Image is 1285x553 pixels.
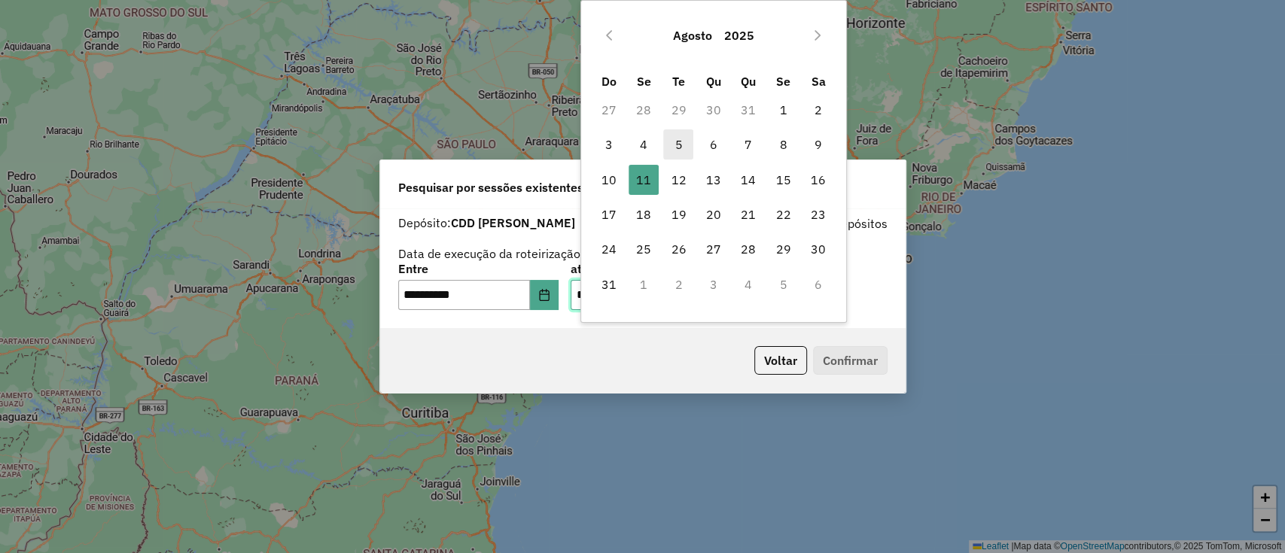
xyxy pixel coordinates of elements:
[629,199,659,229] span: 18
[398,214,575,232] label: Depósito:
[731,232,766,266] td: 28
[731,267,766,302] td: 4
[801,197,836,232] td: 23
[663,165,693,195] span: 12
[754,346,807,375] button: Voltar
[776,74,790,89] span: Se
[803,234,833,264] span: 30
[769,95,799,125] span: 1
[801,127,836,162] td: 9
[769,234,799,264] span: 29
[733,129,763,160] span: 7
[451,215,575,230] strong: CDD [PERSON_NAME]
[591,232,626,266] td: 24
[696,232,731,266] td: 27
[731,197,766,232] td: 21
[626,93,661,127] td: 28
[766,267,800,302] td: 5
[696,93,731,127] td: 30
[811,74,825,89] span: Sa
[591,163,626,197] td: 10
[696,197,731,232] td: 20
[663,234,693,264] span: 26
[597,23,621,47] button: Previous Month
[766,163,800,197] td: 15
[667,17,718,53] button: Choose Month
[530,280,559,310] button: Choose Date
[626,232,661,266] td: 25
[661,267,696,302] td: 2
[663,199,693,229] span: 19
[661,197,696,232] td: 19
[696,127,731,162] td: 6
[731,93,766,127] td: 31
[699,129,729,160] span: 6
[398,245,584,263] label: Data de execução da roteirização:
[741,74,756,89] span: Qu
[594,199,624,229] span: 17
[398,260,559,278] label: Entre
[769,165,799,195] span: 15
[626,267,661,302] td: 1
[661,93,696,127] td: 29
[398,178,583,196] span: Pesquisar por sessões existentes
[733,165,763,195] span: 14
[801,232,836,266] td: 30
[699,165,729,195] span: 13
[571,260,731,278] label: até
[766,232,800,266] td: 29
[733,199,763,229] span: 21
[731,127,766,162] td: 7
[591,93,626,127] td: 27
[591,127,626,162] td: 3
[672,74,685,89] span: Te
[629,129,659,160] span: 4
[766,93,800,127] td: 1
[591,197,626,232] td: 17
[699,234,729,264] span: 27
[699,199,729,229] span: 20
[766,127,800,162] td: 8
[696,267,731,302] td: 3
[591,267,626,302] td: 31
[626,197,661,232] td: 18
[626,163,661,197] td: 11
[718,17,760,53] button: Choose Year
[803,95,833,125] span: 2
[706,74,721,89] span: Qu
[637,74,651,89] span: Se
[803,165,833,195] span: 16
[663,129,693,160] span: 5
[594,269,624,299] span: 31
[801,163,836,197] td: 16
[805,23,830,47] button: Next Month
[731,163,766,197] td: 14
[626,127,661,162] td: 4
[661,127,696,162] td: 5
[769,199,799,229] span: 22
[629,165,659,195] span: 11
[801,267,836,302] td: 6
[803,199,833,229] span: 23
[696,163,731,197] td: 13
[803,129,833,160] span: 9
[661,232,696,266] td: 26
[661,163,696,197] td: 12
[766,197,800,232] td: 22
[769,129,799,160] span: 8
[733,234,763,264] span: 28
[601,74,617,89] span: Do
[801,93,836,127] td: 2
[594,234,624,264] span: 24
[594,165,624,195] span: 10
[629,234,659,264] span: 25
[594,129,624,160] span: 3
